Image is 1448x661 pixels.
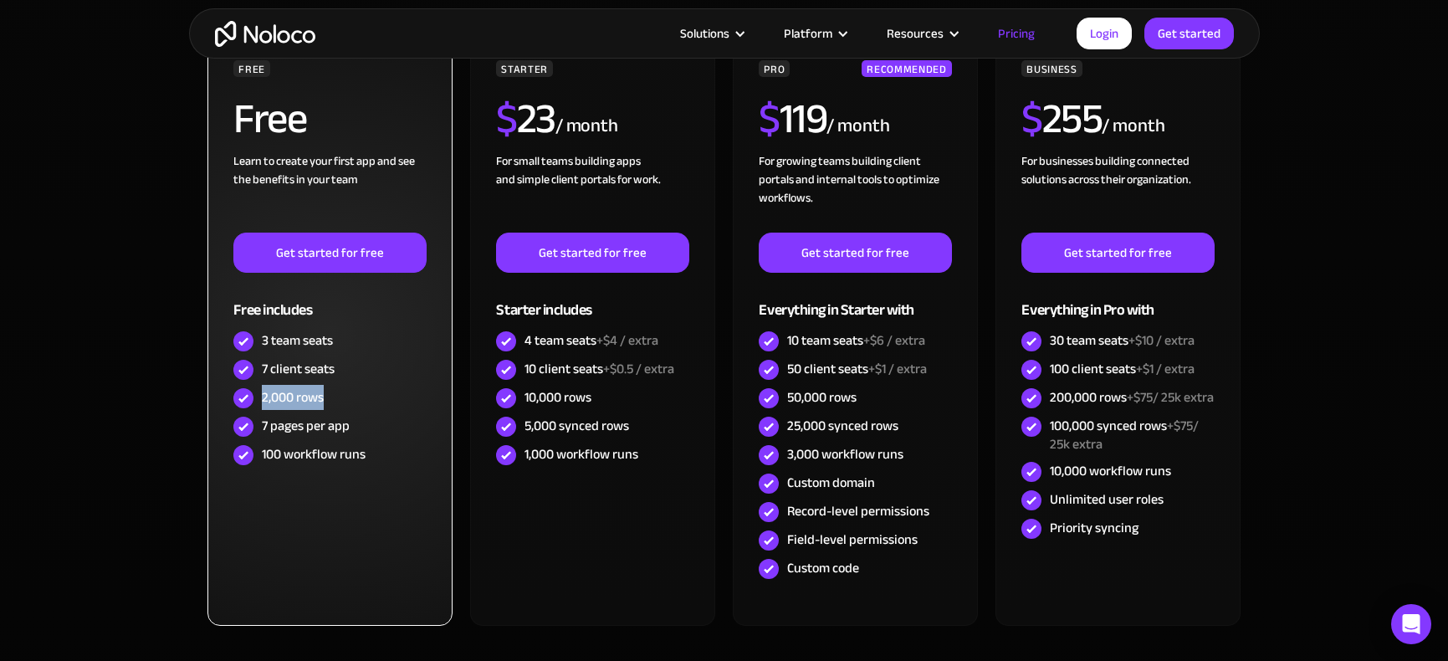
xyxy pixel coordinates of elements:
[1050,413,1199,457] span: +$75/ 25k extra
[759,273,951,327] div: Everything in Starter with
[496,152,688,233] div: For small teams building apps and simple client portals for work. ‍
[1050,360,1195,378] div: 100 client seats
[787,502,929,520] div: Record-level permissions
[1021,152,1214,233] div: For businesses building connected solutions across their organization. ‍
[1021,60,1082,77] div: BUSINESS
[262,445,366,464] div: 100 workflow runs
[496,233,688,273] a: Get started for free
[1391,604,1431,644] div: Open Intercom Messenger
[1144,18,1234,49] a: Get started
[524,331,658,350] div: 4 team seats
[1021,273,1214,327] div: Everything in Pro with
[262,417,350,435] div: 7 pages per app
[233,152,426,233] div: Learn to create your first app and see the benefits in your team ‍
[977,23,1056,44] a: Pricing
[1050,388,1214,407] div: 200,000 rows
[1127,385,1214,410] span: +$75/ 25k extra
[866,23,977,44] div: Resources
[759,152,951,233] div: For growing teams building client portals and internal tools to optimize workflows.
[555,113,618,140] div: / month
[215,21,315,47] a: home
[1050,490,1164,509] div: Unlimited user roles
[680,23,729,44] div: Solutions
[1136,356,1195,382] span: +$1 / extra
[496,79,517,158] span: $
[1050,417,1214,453] div: 100,000 synced rows
[233,60,270,77] div: FREE
[784,23,832,44] div: Platform
[759,79,780,158] span: $
[524,360,674,378] div: 10 client seats
[1077,18,1132,49] a: Login
[763,23,866,44] div: Platform
[233,98,306,140] h2: Free
[787,559,859,577] div: Custom code
[496,98,555,140] h2: 23
[1050,519,1138,537] div: Priority syncing
[759,98,826,140] h2: 119
[262,331,333,350] div: 3 team seats
[262,388,324,407] div: 2,000 rows
[1102,113,1164,140] div: / month
[233,273,426,327] div: Free includes
[262,360,335,378] div: 7 client seats
[787,331,925,350] div: 10 team seats
[863,328,925,353] span: +$6 / extra
[787,474,875,492] div: Custom domain
[787,360,927,378] div: 50 client seats
[787,445,903,464] div: 3,000 workflow runs
[787,530,918,549] div: Field-level permissions
[1128,328,1195,353] span: +$10 / extra
[1050,331,1195,350] div: 30 team seats
[1021,233,1214,273] a: Get started for free
[826,113,889,140] div: / month
[1021,79,1042,158] span: $
[887,23,944,44] div: Resources
[596,328,658,353] span: +$4 / extra
[1050,462,1171,480] div: 10,000 workflow runs
[759,60,790,77] div: PRO
[524,417,629,435] div: 5,000 synced rows
[759,233,951,273] a: Get started for free
[496,60,552,77] div: STARTER
[787,417,898,435] div: 25,000 synced rows
[496,273,688,327] div: Starter includes
[603,356,674,382] span: +$0.5 / extra
[233,233,426,273] a: Get started for free
[787,388,857,407] div: 50,000 rows
[659,23,763,44] div: Solutions
[1021,98,1102,140] h2: 255
[524,445,638,464] div: 1,000 workflow runs
[524,388,591,407] div: 10,000 rows
[868,356,927,382] span: +$1 / extra
[862,60,951,77] div: RECOMMENDED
